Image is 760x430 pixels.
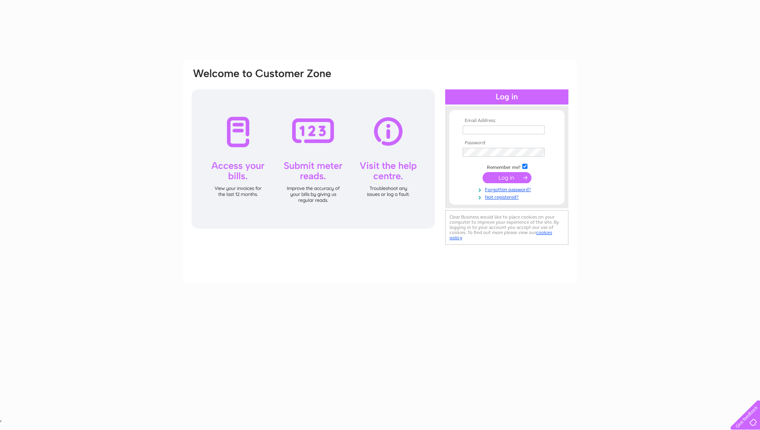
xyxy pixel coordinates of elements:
td: Remember me? [461,163,553,170]
a: cookies policy [450,230,552,240]
a: Not registered? [463,193,553,200]
a: Forgotten password? [463,185,553,193]
th: Email Address: [461,118,553,124]
input: Submit [483,172,531,183]
div: Clear Business would like to place cookies on your computer to improve your experience of the sit... [445,210,568,245]
th: Password: [461,140,553,146]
